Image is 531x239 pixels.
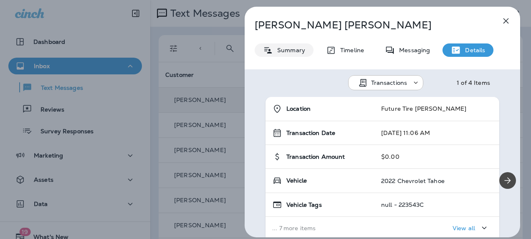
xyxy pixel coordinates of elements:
[286,177,307,184] span: Vehicle
[374,121,499,145] td: [DATE] 11:06 AM
[453,225,475,231] p: View all
[457,79,490,86] div: 1 of 4 Items
[499,172,516,189] button: Next
[449,220,493,236] button: View all
[336,47,364,53] p: Timeline
[273,47,305,53] p: Summary
[371,79,407,86] p: Transactions
[272,225,368,231] p: ... 7 more items
[395,47,430,53] p: Messaging
[286,130,335,137] span: Transaction Date
[374,97,499,121] td: Future Tire [PERSON_NAME]
[255,19,483,31] p: [PERSON_NAME] [PERSON_NAME]
[286,153,345,160] span: Transaction Amount
[286,201,322,208] span: Vehicle Tags
[381,178,445,184] p: 2022 Chevrolet Tahoe
[286,105,311,112] span: Location
[381,201,424,208] p: null - 223543C
[461,47,485,53] p: Details
[374,145,499,169] td: $0.00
